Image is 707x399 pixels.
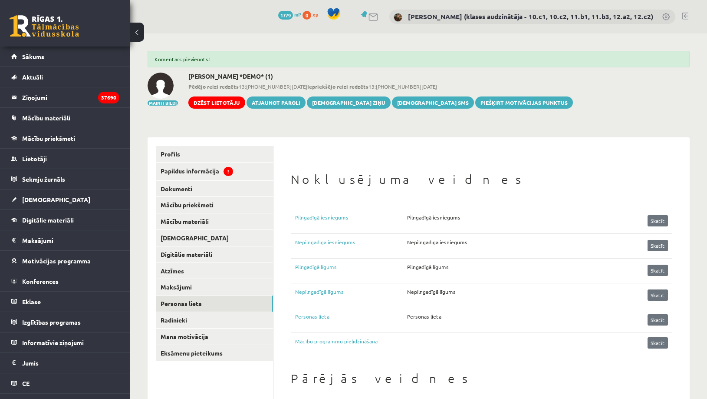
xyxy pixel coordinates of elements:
p: Nepilngadīgā līgums [407,288,456,296]
a: Radinieki [156,312,273,328]
a: 0 xp [303,11,322,18]
a: Skatīt [648,240,668,251]
a: Skatīt [648,337,668,349]
a: Pilngadīgā iesniegums [295,213,407,226]
a: Eksāmenu pieteikums [156,345,273,361]
a: Mana motivācija [156,329,273,345]
h1: Pārējās veidnes [291,371,672,386]
img: Artūrs Reinis Valters [148,73,174,99]
a: Maksājumi [11,230,119,250]
a: [DEMOGRAPHIC_DATA] SMS [392,96,474,109]
span: Eklase [22,298,41,306]
span: [DEMOGRAPHIC_DATA] [22,196,90,203]
div: Komentārs pievienots! [148,51,690,67]
p: Nepilngadīgā iesniegums [407,238,467,246]
img: Anda Jātniece (klases audzinātāja - 10.c1, 10.c2, 11.b1, 11.b3, 12.a2, 12.c2) [394,13,402,22]
p: Pilngadīgā iesniegums [407,213,460,221]
a: [DEMOGRAPHIC_DATA] ziņu [307,96,391,109]
a: Izglītības programas [11,312,119,332]
a: Informatīvie ziņojumi [11,332,119,352]
b: Pēdējo reizi redzēts [188,83,239,90]
legend: Maksājumi [22,230,119,250]
a: Piešķirt motivācijas punktus [475,96,573,109]
span: Digitālie materiāli [22,216,74,224]
span: Sākums [22,53,44,60]
span: Izglītības programas [22,318,81,326]
a: Eklase [11,292,119,312]
span: CE [22,379,30,387]
span: mP [294,11,301,18]
p: Pilngadīgā līgums [407,263,449,271]
a: CE [11,373,119,393]
a: Aktuāli [11,67,119,87]
span: Konferences [22,277,59,285]
a: Papildus informācija! [156,163,273,180]
a: [PERSON_NAME] (klases audzinātāja - 10.c1, 10.c2, 11.b1, 11.b3, 12.a2, 12.c2) [408,12,653,21]
a: [DEMOGRAPHIC_DATA] [156,230,273,246]
span: Aktuāli [22,73,43,81]
a: Sekmju žurnāls [11,169,119,189]
a: Motivācijas programma [11,251,119,271]
span: Jumis [22,359,39,367]
span: 0 [303,11,311,20]
a: Profils [156,146,273,162]
a: Mācību priekšmeti [11,128,119,148]
a: Mācību priekšmeti [156,197,273,213]
a: Mācību materiāli [156,213,273,229]
legend: Ziņojumi [22,87,119,107]
h2: [PERSON_NAME] *DEMO* (1) [188,73,573,80]
a: [DEMOGRAPHIC_DATA] [11,190,119,209]
span: 1779 [278,11,293,20]
a: Ziņojumi37690 [11,87,119,107]
b: Iepriekšējo reizi redzēts [307,83,368,90]
a: Atzīmes [156,263,273,279]
button: Mainīt bildi [148,100,178,106]
a: 1779 mP [278,11,301,18]
i: 37690 [98,92,119,103]
a: Personas lieta [156,296,273,312]
a: Mācību materiāli [11,108,119,128]
h1: Noklusējuma veidnes [291,172,672,187]
a: Digitālie materiāli [11,210,119,230]
span: Motivācijas programma [22,257,91,265]
a: Digitālie materiāli [156,246,273,263]
a: Sākums [11,47,119,66]
a: Jumis [11,353,119,373]
a: Dzēst lietotāju [188,96,245,109]
a: Personas lieta [295,313,407,326]
span: Lietotāji [22,155,47,163]
p: Personas lieta [407,313,441,320]
a: Skatīt [648,314,668,326]
span: Mācību materiāli [22,114,70,122]
a: Mācību programmu pielīdzināšana [295,337,378,349]
a: Dokumenti [156,181,273,197]
span: 13:[PHONE_NUMBER][DATE] 13:[PHONE_NUMBER][DATE] [188,83,573,90]
a: Skatīt [648,265,668,276]
span: Mācību priekšmeti [22,134,75,142]
span: xp [312,11,318,18]
a: Atjaunot paroli [247,96,306,109]
a: Nepilngadīgā iesniegums [295,238,407,251]
a: Pilngadīgā līgums [295,263,407,276]
a: Skatīt [648,289,668,301]
a: Skatīt [648,215,668,226]
a: Lietotāji [11,149,119,169]
a: Rīgas 1. Tālmācības vidusskola [10,15,79,37]
a: Maksājumi [156,279,273,295]
span: Sekmju žurnāls [22,175,65,183]
span: ! [224,167,233,176]
span: Informatīvie ziņojumi [22,339,84,346]
a: Nepilngadīgā līgums [295,288,407,301]
a: Konferences [11,271,119,291]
